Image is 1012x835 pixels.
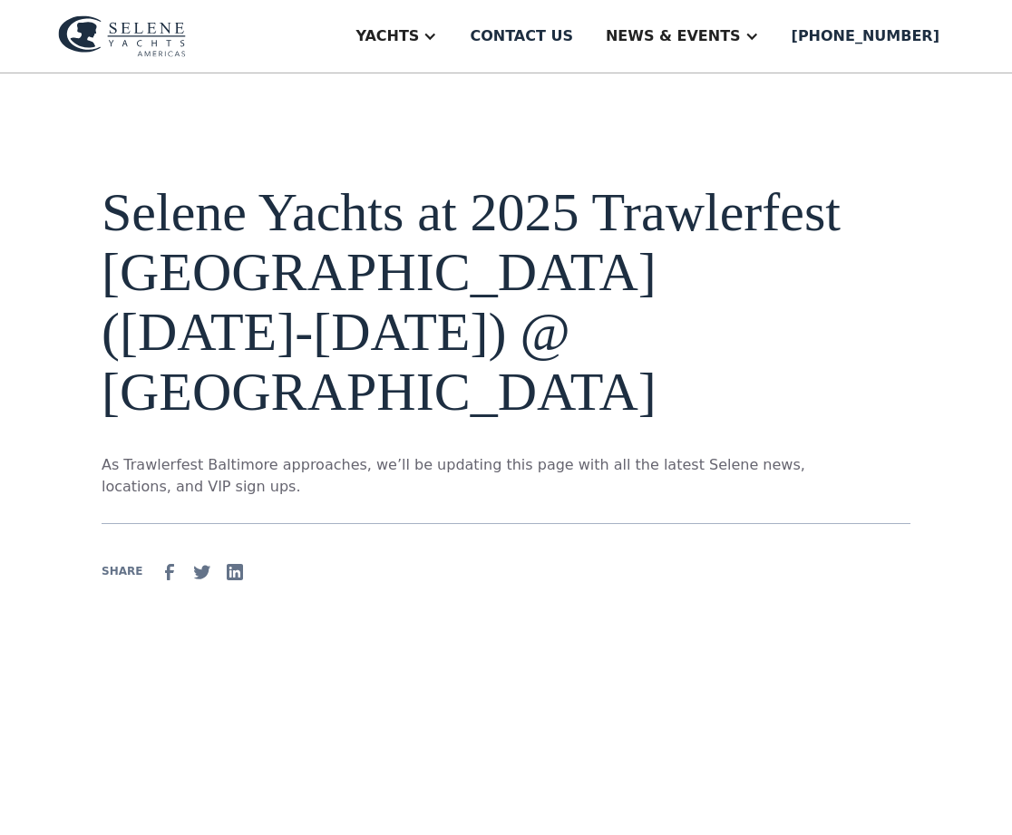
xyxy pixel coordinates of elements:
[102,563,142,579] div: SHARE
[58,15,186,57] img: logo
[224,561,246,583] img: Linkedin
[102,454,856,498] p: As Trawlerfest Baltimore approaches, we’ll be updating this page with all the latest Selene news,...
[470,25,573,47] div: Contact us
[191,561,213,583] img: Twitter
[355,25,419,47] div: Yachts
[606,25,741,47] div: News & EVENTS
[159,561,180,583] img: facebook
[792,25,939,47] div: [PHONE_NUMBER]
[102,182,856,422] h1: Selene Yachts at 2025 Trawlerfest [GEOGRAPHIC_DATA] ([DATE]-[DATE]) @ [GEOGRAPHIC_DATA]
